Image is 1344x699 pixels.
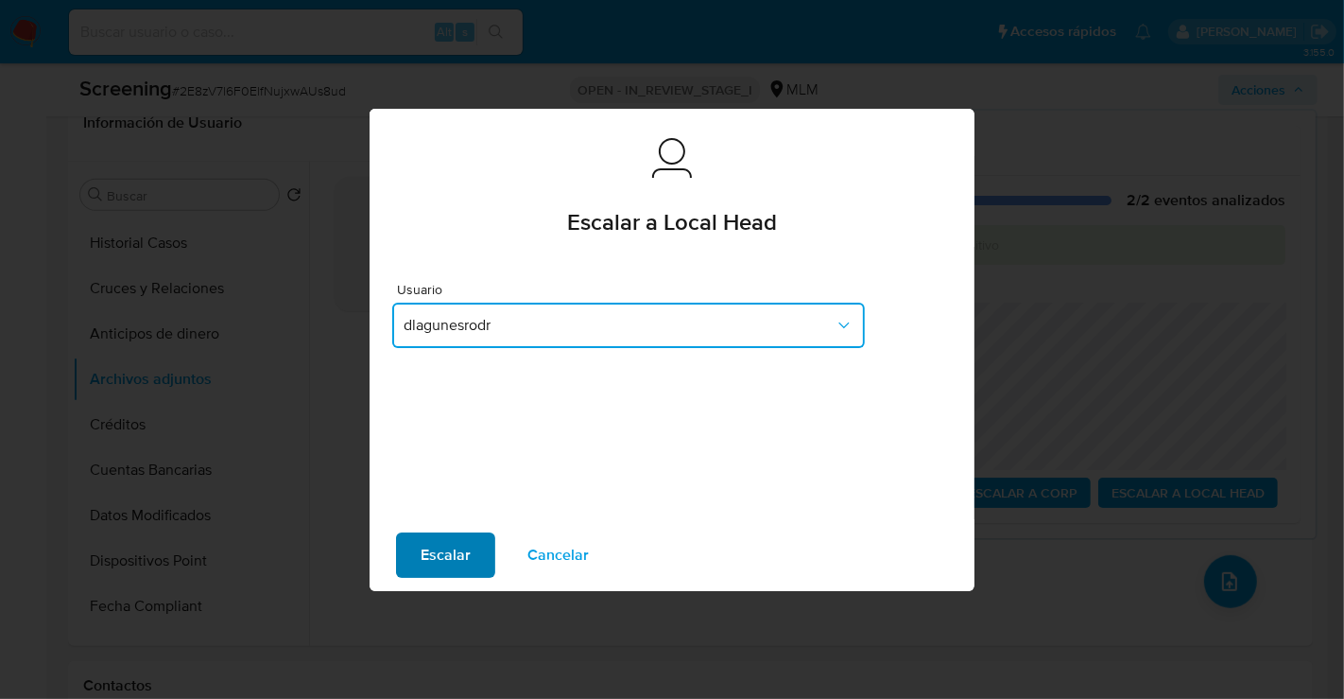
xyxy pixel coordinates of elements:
[396,533,495,578] button: Escalar
[392,303,865,348] button: dlagunesrodr
[527,534,589,576] span: Cancelar
[567,211,777,234] span: Escalar a Local Head
[404,316,835,335] span: dlagunesrodr
[503,533,613,578] button: Cancelar
[421,534,471,576] span: Escalar
[397,283,870,296] span: Usuario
